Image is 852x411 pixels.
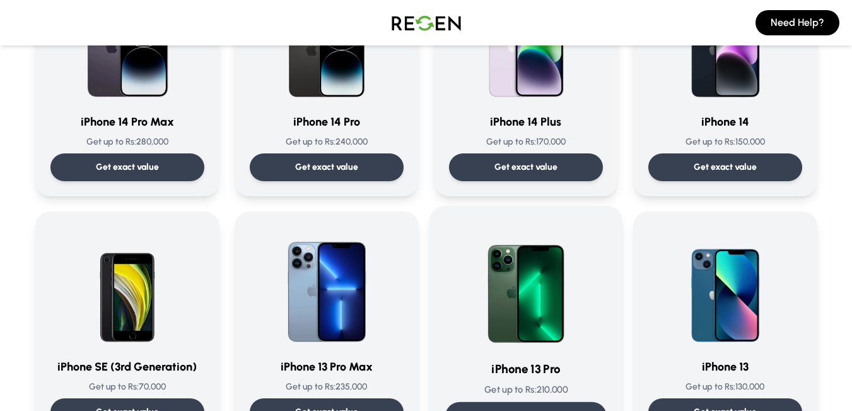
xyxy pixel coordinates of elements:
h3: iPhone 14 Pro Max [50,113,204,131]
p: Get exact value [694,161,757,174]
h3: iPhone 14 [648,113,802,131]
button: Need Help? [756,10,839,35]
img: iPhone SE (3rd Generation) [67,227,188,348]
img: iPhone 13 Pro Max [266,227,387,348]
p: Get up to Rs: 235,000 [250,381,404,393]
p: Get up to Rs: 70,000 [50,381,204,393]
p: Get exact value [494,161,557,174]
h3: iPhone 14 Plus [449,113,603,131]
h3: iPhone 13 Pro Max [250,358,404,376]
img: Logo [382,5,470,40]
p: Get exact value [295,161,358,174]
p: Get up to Rs: 210,000 [445,383,606,396]
h3: iPhone SE (3rd Generation) [50,358,204,376]
p: Get up to Rs: 240,000 [250,136,404,148]
img: iPhone 13 [665,227,786,348]
h3: iPhone 13 [648,358,802,376]
h3: iPhone 14 Pro [250,113,404,131]
p: Get up to Rs: 280,000 [50,136,204,148]
p: Get exact value [96,161,159,174]
p: Get up to Rs: 170,000 [449,136,603,148]
p: Get up to Rs: 130,000 [648,381,802,393]
img: iPhone 13 Pro [462,222,590,349]
h3: iPhone 13 Pro [445,360,606,378]
p: Get up to Rs: 150,000 [648,136,802,148]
